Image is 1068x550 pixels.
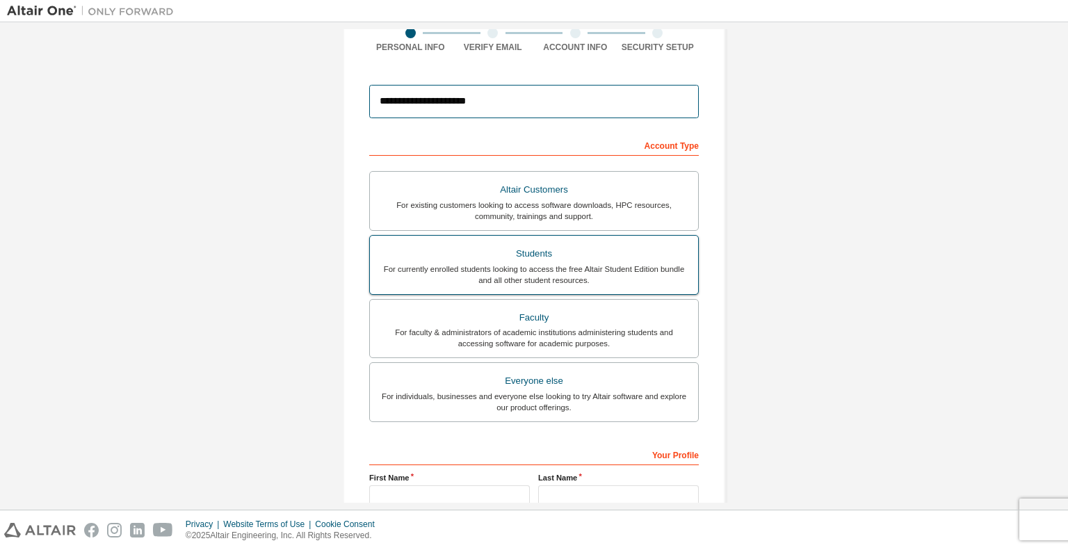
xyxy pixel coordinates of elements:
[7,4,181,18] img: Altair One
[84,523,99,537] img: facebook.svg
[186,530,383,542] p: © 2025 Altair Engineering, Inc. All Rights Reserved.
[186,519,223,530] div: Privacy
[315,519,382,530] div: Cookie Consent
[378,371,690,391] div: Everyone else
[223,519,315,530] div: Website Terms of Use
[452,42,535,53] div: Verify Email
[378,200,690,222] div: For existing customers looking to access software downloads, HPC resources, community, trainings ...
[369,134,699,156] div: Account Type
[369,42,452,53] div: Personal Info
[378,391,690,413] div: For individuals, businesses and everyone else looking to try Altair software and explore our prod...
[107,523,122,537] img: instagram.svg
[369,472,530,483] label: First Name
[617,42,699,53] div: Security Setup
[378,244,690,264] div: Students
[369,443,699,465] div: Your Profile
[378,327,690,349] div: For faculty & administrators of academic institutions administering students and accessing softwa...
[378,264,690,286] div: For currently enrolled students looking to access the free Altair Student Edition bundle and all ...
[378,308,690,327] div: Faculty
[153,523,173,537] img: youtube.svg
[534,42,617,53] div: Account Info
[130,523,145,537] img: linkedin.svg
[378,180,690,200] div: Altair Customers
[538,472,699,483] label: Last Name
[4,523,76,537] img: altair_logo.svg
